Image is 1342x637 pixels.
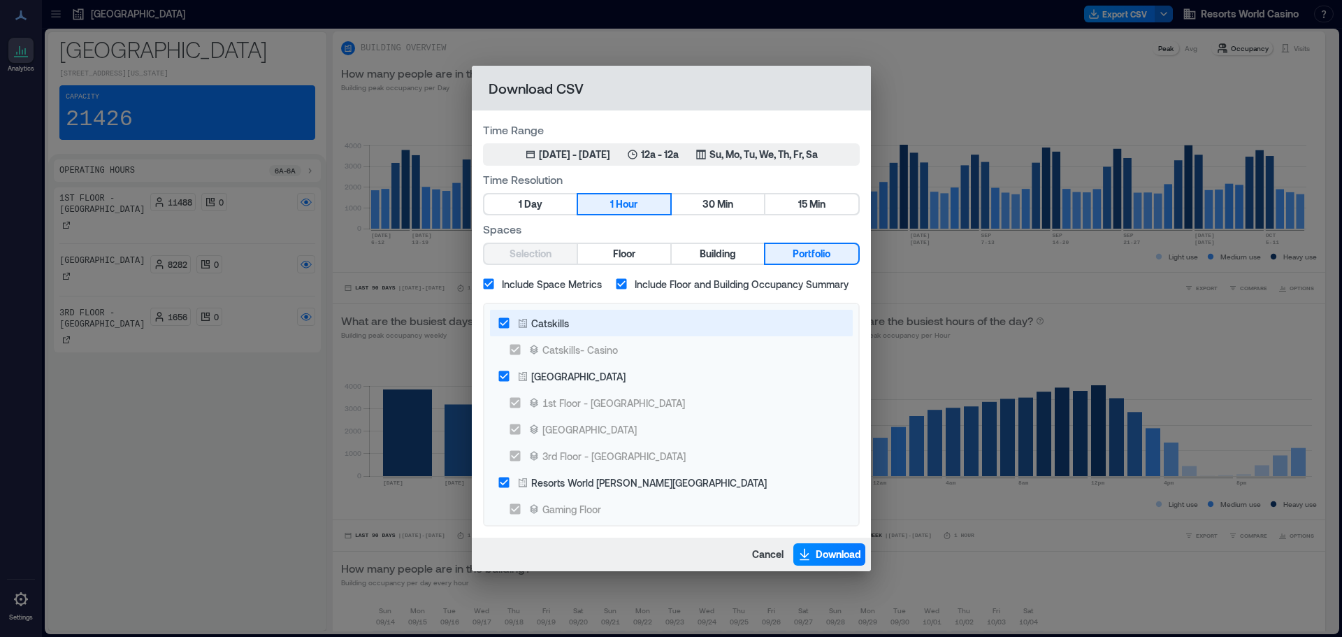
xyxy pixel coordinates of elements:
[472,66,871,110] h2: Download CSV
[483,143,860,166] button: [DATE] - [DATE]12a - 12aSu, Mo, Tu, We, Th, Fr, Sa
[672,244,764,264] button: Building
[542,422,637,437] div: [GEOGRAPHIC_DATA]
[765,194,858,214] button: 15 Min
[793,543,865,566] button: Download
[635,277,849,292] span: Include Floor and Building Occupancy Summary
[809,196,825,213] span: Min
[542,449,686,464] div: 3rd Floor - [GEOGRAPHIC_DATA]
[798,196,807,213] span: 15
[542,396,685,410] div: 1st Floor - [GEOGRAPHIC_DATA]
[700,245,736,263] span: Building
[702,196,715,213] span: 30
[542,502,601,517] div: Gaming Floor
[531,475,767,490] div: Resorts World [PERSON_NAME][GEOGRAPHIC_DATA]
[752,547,784,561] span: Cancel
[578,244,670,264] button: Floor
[610,196,614,213] span: 1
[816,547,861,561] span: Download
[542,343,618,357] div: Catskills- Casino
[531,316,569,331] div: Catskills
[539,148,610,162] div: [DATE] - [DATE]
[502,277,602,292] span: Include Space Metrics
[483,171,860,187] label: Time Resolution
[748,543,788,566] button: Cancel
[616,196,637,213] span: Hour
[613,245,635,263] span: Floor
[717,196,733,213] span: Min
[531,369,626,384] div: [GEOGRAPHIC_DATA]
[709,148,818,162] p: Su, Mo, Tu, We, Th, Fr, Sa
[524,196,542,213] span: Day
[672,194,764,214] button: 30 Min
[793,245,830,263] span: Portfolio
[483,221,860,237] label: Spaces
[484,194,577,214] button: 1 Day
[483,122,860,138] label: Time Range
[765,244,858,264] button: Portfolio
[641,148,679,162] p: 12a - 12a
[519,196,522,213] span: 1
[578,194,670,214] button: 1 Hour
